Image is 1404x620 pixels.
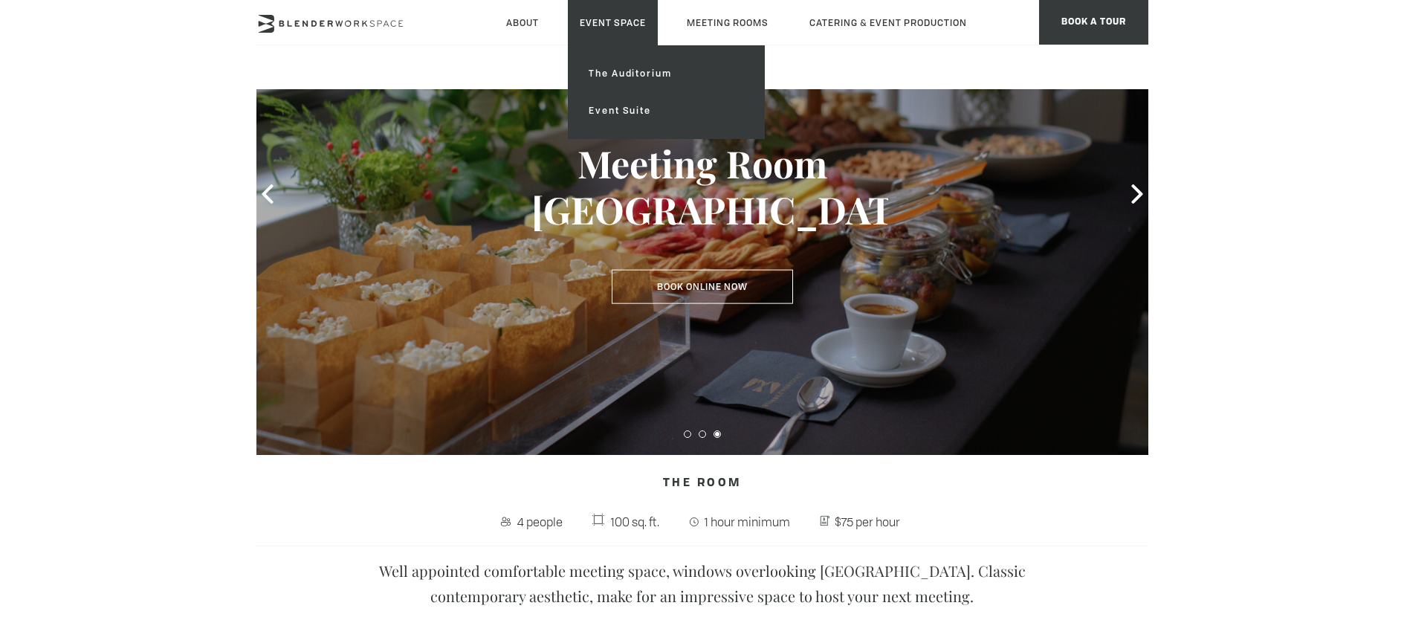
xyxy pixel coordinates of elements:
a: Event Suite [577,92,754,129]
span: 1 hour minimum [701,510,794,534]
a: Book Online Now [612,270,793,304]
h4: The Room [256,470,1148,498]
span: $75 per hour [832,510,905,534]
span: 100 sq. ft. [607,510,663,534]
h3: Meeting Room [GEOGRAPHIC_DATA] [531,141,873,233]
p: Well appointed comfortable meeting space, windows overlooking [GEOGRAPHIC_DATA]. Classic contempo... [331,558,1074,609]
span: 4 people [514,510,566,534]
a: The Auditorium [577,55,754,92]
h2: Meeting Space [531,85,873,103]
